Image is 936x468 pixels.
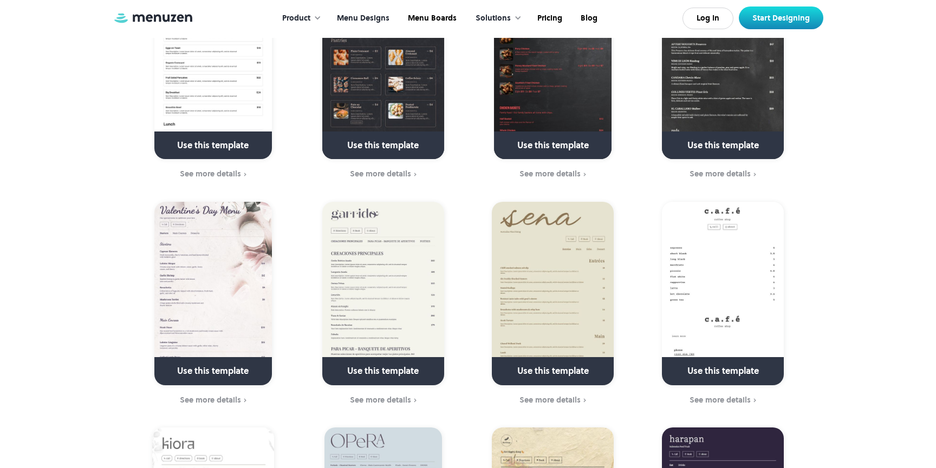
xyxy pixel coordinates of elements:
[398,2,465,35] a: Menu Boards
[135,394,291,406] a: See more details
[570,2,606,35] a: Blog
[465,2,527,35] div: Solutions
[645,168,801,180] a: See more details
[492,202,614,385] a: Use this template
[739,6,823,29] a: Start Designing
[305,394,461,406] a: See more details
[475,168,632,180] a: See more details
[519,169,581,178] div: See more details
[690,169,751,178] div: See more details
[519,396,581,404] div: See more details
[327,2,398,35] a: Menu Designs
[662,202,784,385] a: Use this template
[476,12,511,24] div: Solutions
[645,394,801,406] a: See more details
[527,2,570,35] a: Pricing
[350,169,411,178] div: See more details
[350,396,411,404] div: See more details
[475,394,632,406] a: See more details
[282,12,310,24] div: Product
[180,169,241,178] div: See more details
[305,168,461,180] a: See more details
[322,202,444,385] a: Use this template
[154,202,272,385] a: Use this template
[271,2,327,35] div: Product
[180,396,241,404] div: See more details
[682,8,733,29] a: Log In
[690,396,751,404] div: See more details
[135,168,291,180] a: See more details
